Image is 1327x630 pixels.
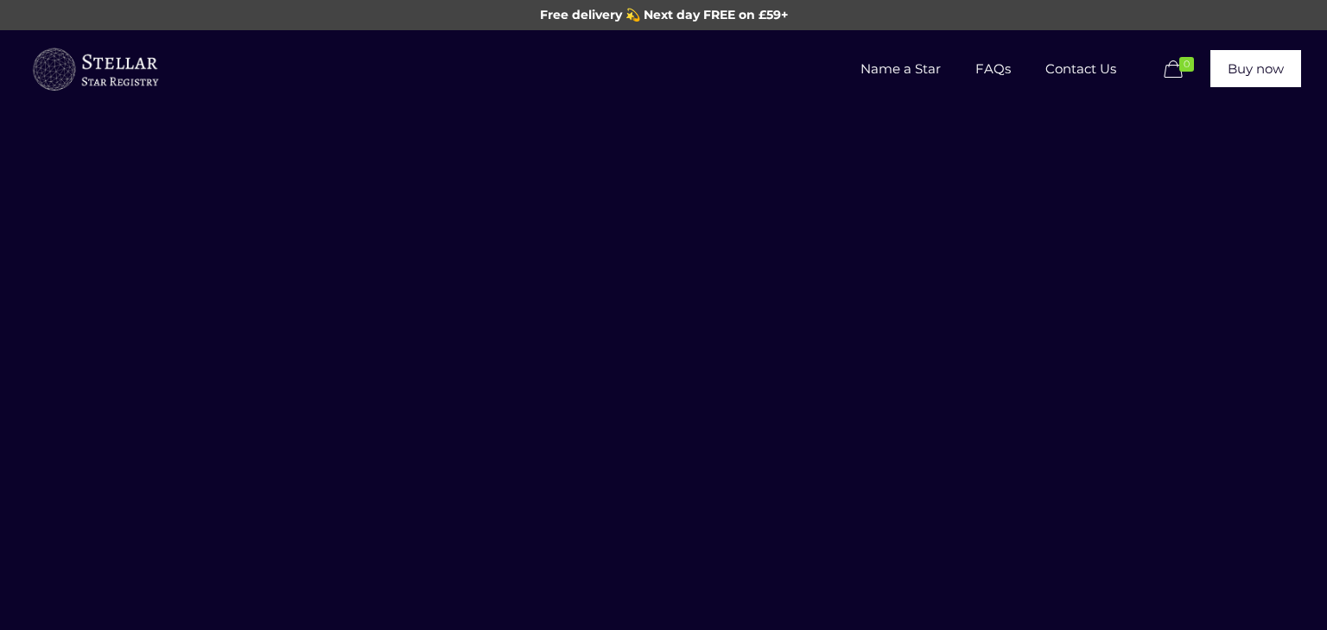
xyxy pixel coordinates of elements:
a: Name a Star [843,30,958,108]
a: 0 [1160,60,1202,80]
a: Buy a Star [30,30,160,108]
img: star-could-be-yours.png [318,89,555,158]
span: FAQs [958,43,1028,95]
a: Contact Us [1028,30,1133,108]
span: Free delivery 💫 Next day FREE on £59+ [540,7,788,22]
img: buyastar-logo-transparent [30,44,160,96]
span: 0 [1179,57,1194,72]
a: Buy now [1210,50,1301,87]
a: FAQs [958,30,1028,108]
span: Contact Us [1028,43,1133,95]
span: Name a Star [843,43,958,95]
